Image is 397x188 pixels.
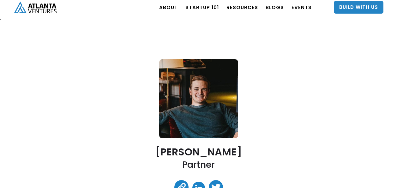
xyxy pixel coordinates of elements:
a: Build With Us [334,1,383,14]
h2: [PERSON_NAME] [155,146,242,157]
h2: Partner [182,159,215,171]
